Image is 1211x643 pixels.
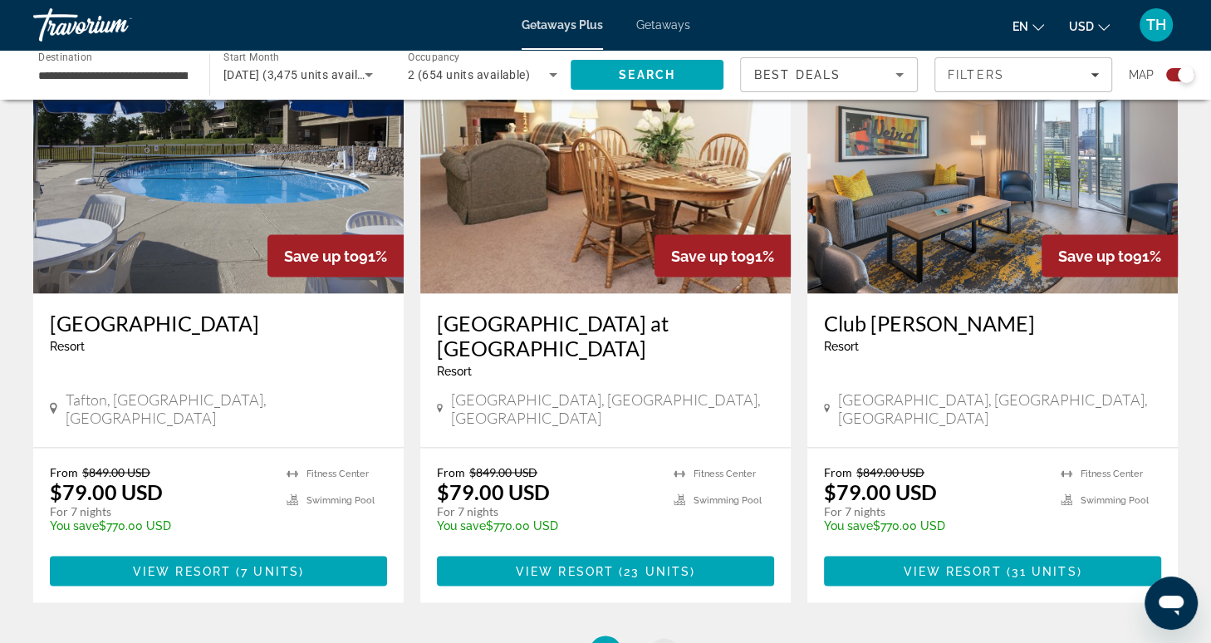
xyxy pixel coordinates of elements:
[408,68,530,81] span: 2 (654 units available)
[624,564,690,577] span: 23 units
[903,564,1001,577] span: View Resort
[437,503,657,518] p: For 7 nights
[614,564,695,577] span: ( )
[469,464,537,479] span: $849.00 USD
[437,518,657,532] p: $770.00 USD
[1129,63,1154,86] span: Map
[82,464,150,479] span: $849.00 USD
[1012,14,1044,38] button: Change language
[619,68,675,81] span: Search
[824,518,873,532] span: You save
[824,310,1161,335] a: Club [PERSON_NAME]
[38,66,188,86] input: Select destination
[824,518,1044,532] p: $770.00 USD
[437,464,465,479] span: From
[437,556,774,586] button: View Resort(23 units)
[671,247,746,264] span: Save up to
[1012,564,1077,577] span: 31 units
[824,556,1161,586] button: View Resort(31 units)
[1001,564,1081,577] span: ( )
[50,310,387,335] a: [GEOGRAPHIC_DATA]
[1135,7,1178,42] button: User Menu
[1081,468,1143,479] span: Fitness Center
[522,18,603,32] a: Getaways Plus
[50,339,85,352] span: Resort
[66,390,387,426] span: Tafton, [GEOGRAPHIC_DATA], [GEOGRAPHIC_DATA]
[437,479,550,503] p: $79.00 USD
[284,247,359,264] span: Save up to
[636,18,690,32] a: Getaways
[824,479,937,503] p: $79.00 USD
[33,27,404,293] img: Tanglwood Resort
[1069,14,1110,38] button: Change currency
[437,364,472,377] span: Resort
[948,68,1004,81] span: Filters
[807,27,1178,293] img: Club Wyndham Austin
[50,518,270,532] p: $770.00 USD
[241,564,299,577] span: 7 units
[451,390,774,426] span: [GEOGRAPHIC_DATA], [GEOGRAPHIC_DATA], [GEOGRAPHIC_DATA]
[50,503,270,518] p: For 7 nights
[408,52,460,63] span: Occupancy
[437,310,774,360] a: [GEOGRAPHIC_DATA] at [GEOGRAPHIC_DATA]
[824,339,859,352] span: Resort
[1081,494,1149,505] span: Swimming Pool
[1146,17,1166,33] span: TH
[50,556,387,586] button: View Resort(7 units)
[50,518,99,532] span: You save
[694,494,762,505] span: Swimming Pool
[306,494,375,505] span: Swimming Pool
[133,564,231,577] span: View Resort
[754,68,841,81] span: Best Deals
[694,468,756,479] span: Fitness Center
[38,51,92,62] span: Destination
[231,564,304,577] span: ( )
[437,518,486,532] span: You save
[934,57,1112,92] button: Filters
[838,390,1161,426] span: [GEOGRAPHIC_DATA], [GEOGRAPHIC_DATA], [GEOGRAPHIC_DATA]
[1058,247,1133,264] span: Save up to
[223,68,385,81] span: [DATE] (3,475 units available)
[306,468,369,479] span: Fitness Center
[33,3,199,47] a: Travorium
[50,479,163,503] p: $79.00 USD
[754,65,904,85] mat-select: Sort by
[516,564,614,577] span: View Resort
[1069,20,1094,33] span: USD
[50,464,78,479] span: From
[1145,577,1198,630] iframe: Button to launch messaging window
[655,234,791,277] div: 91%
[1012,20,1028,33] span: en
[824,464,852,479] span: From
[856,464,924,479] span: $849.00 USD
[267,234,404,277] div: 91%
[824,503,1044,518] p: For 7 nights
[571,60,723,90] button: Search
[223,52,279,63] span: Start Month
[1042,234,1178,277] div: 91%
[420,27,791,293] img: Sunrise Cove at Village West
